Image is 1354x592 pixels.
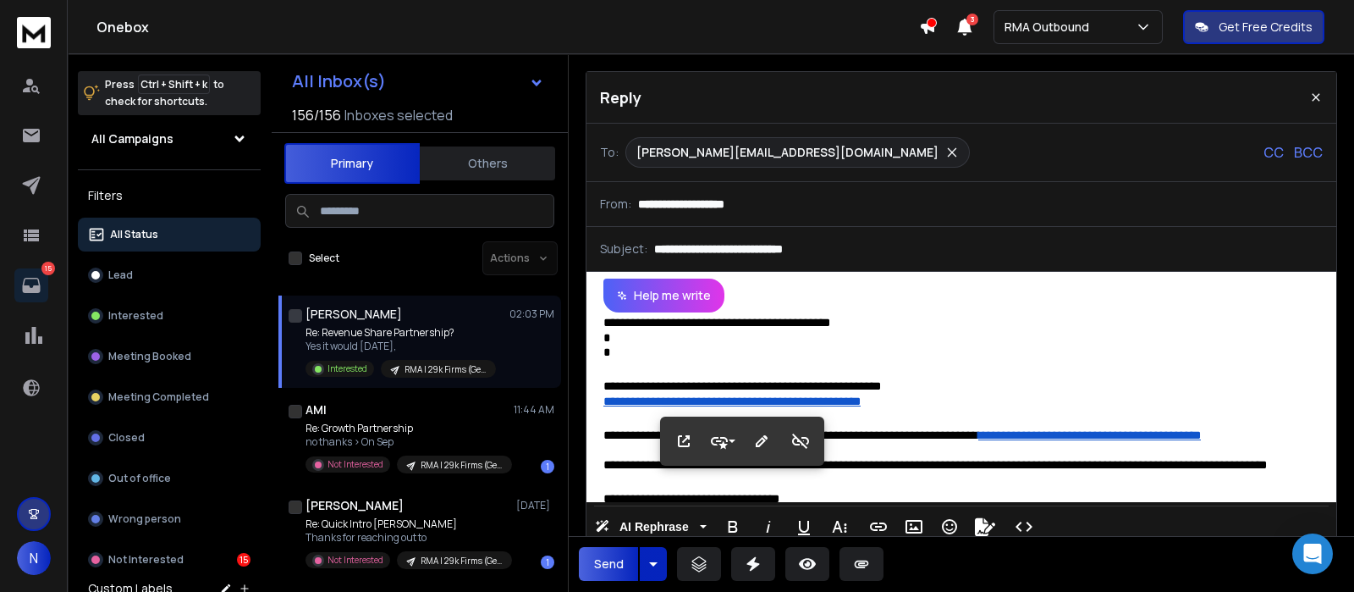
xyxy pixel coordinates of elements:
button: Wrong person [78,502,261,536]
div: 15 [237,553,250,567]
img: logo [17,17,51,48]
p: Not Interested [327,554,383,567]
button: Edit Link [746,424,778,458]
p: RMA Outbound [1004,19,1096,36]
p: Subject: [600,241,647,257]
button: All Status [78,218,261,252]
button: N [17,541,51,575]
p: Re: Quick Intro [PERSON_NAME] [305,517,509,531]
button: Bold (Ctrl+B) [717,510,749,544]
button: Meeting Booked [78,340,261,373]
button: AI Rephrase [592,510,710,544]
span: 3 [966,14,978,25]
h1: Onebox [96,17,919,37]
label: Select [309,252,339,265]
button: Primary [284,143,420,184]
div: Open Intercom Messenger [1292,534,1333,574]
span: AI Rephrase [616,520,692,534]
p: Meeting Completed [108,390,209,404]
span: Ctrl + Shift + k [138,75,210,94]
button: Closed [78,421,261,455]
p: Interested [327,362,367,375]
button: Italic (Ctrl+I) [752,510,784,544]
p: Wrong person [108,512,181,526]
h1: AMI [305,401,327,418]
p: Yes it would [DATE], [305,340,496,353]
p: Meeting Booked [108,350,191,363]
p: Out of office [108,472,171,485]
button: All Inbox(s) [278,64,558,98]
a: 15 [14,268,48,302]
p: [PERSON_NAME][EMAIL_ADDRESS][DOMAIN_NAME] [636,144,938,161]
p: Lead [108,268,133,282]
button: Send [579,547,638,581]
p: Press to check for shortcuts. [105,76,224,110]
p: Closed [108,431,145,445]
button: Emoticons [933,510,966,544]
p: From: [600,196,631,213]
p: CC [1263,142,1284,163]
p: no thanks > On Sep [305,435,509,449]
h1: All Campaigns [91,130,173,147]
p: [DATE] [516,499,554,512]
h3: Filters [78,184,261,207]
p: All Status [110,228,158,241]
h1: All Inbox(s) [292,73,386,90]
p: RMA | 29k Firms (General Team Info) [405,363,486,376]
button: Not Interested15 [78,543,261,577]
p: Reply [600,86,641,109]
div: 1 [541,556,554,569]
p: BCC [1294,142,1323,163]
button: Insert Link (Ctrl+K) [862,510,894,544]
button: More Text [823,510,856,544]
button: Get Free Credits [1183,10,1324,44]
button: Underline (Ctrl+U) [788,510,820,544]
span: 156 / 156 [292,105,341,125]
button: Style [707,424,739,458]
button: Code View [1008,510,1040,544]
button: Help me write [603,279,724,313]
p: Not Interested [108,553,184,567]
p: 15 [41,262,55,275]
button: Lead [78,258,261,292]
button: Insert Image (Ctrl+P) [898,510,930,544]
p: Not Interested [327,458,383,471]
p: Get Free Credits [1219,19,1313,36]
p: Re: Revenue Share Partnership? [305,326,496,340]
h1: [PERSON_NAME] [305,306,402,323]
p: Re: Growth Partnership [305,422,509,435]
button: All Campaigns [78,122,261,156]
button: Interested [78,299,261,333]
div: 1 [541,460,554,473]
p: Interested [108,309,163,323]
p: To: [600,144,619,161]
button: Unlink [784,424,817,458]
p: RMA | 29k Firms (General Team Info) [421,555,502,567]
button: Open Link [668,424,700,458]
button: Others [420,145,555,182]
h3: Inboxes selected [344,105,453,125]
button: Out of office [78,462,261,495]
p: 11:44 AM [514,403,554,417]
button: Meeting Completed [78,380,261,414]
p: 02:03 PM [509,307,554,321]
h1: [PERSON_NAME] [305,497,404,514]
p: RMA | 29k Firms (General Team Info) [421,459,502,472]
p: Thanks for reaching out to [305,531,509,545]
button: Signature [969,510,1001,544]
